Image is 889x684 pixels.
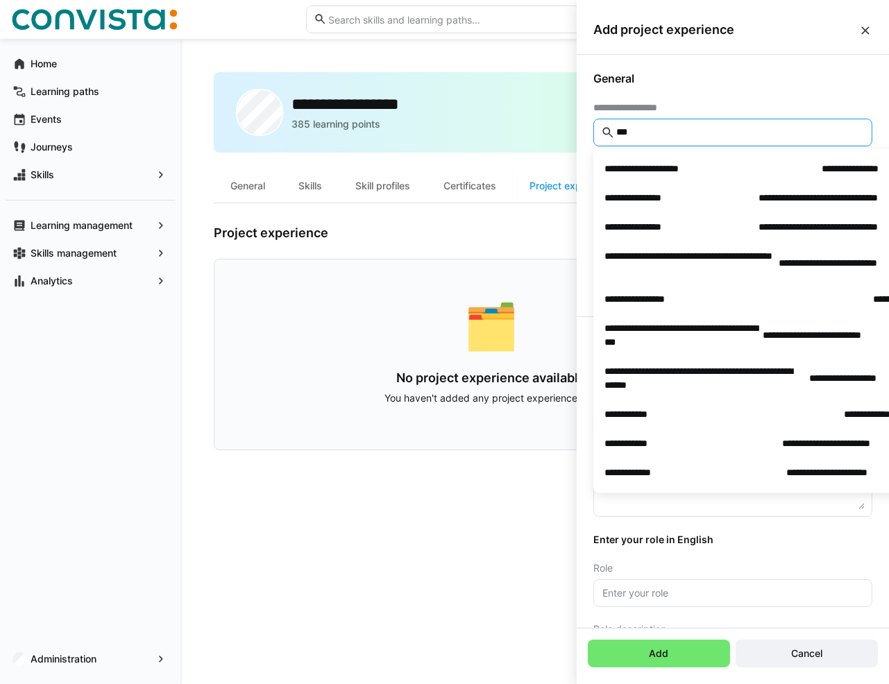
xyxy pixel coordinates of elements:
input: Enter your role [601,587,865,599]
div: Project experience [513,169,632,203]
div: Certificates [427,169,513,203]
h3: No project experience available [259,370,724,386]
span: Enter your role in English [593,533,872,546]
div: Skills [282,169,339,203]
span: Role [593,563,613,574]
p: You haven't added any project experience yet. [259,391,724,405]
span: Cancel [789,647,824,660]
input: Search skills and learning paths… [327,13,575,26]
div: 🗂️ [259,304,724,348]
span: Add project experience [593,22,858,37]
div: General [214,169,282,203]
span: General [593,71,872,85]
p: 385 learning points [291,117,380,131]
h3: Project experience [214,225,600,248]
span: Add [647,647,671,660]
button: Cancel [736,640,878,667]
button: Add [588,640,730,667]
div: Skill profiles [339,169,427,203]
span: Role description [593,624,666,635]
